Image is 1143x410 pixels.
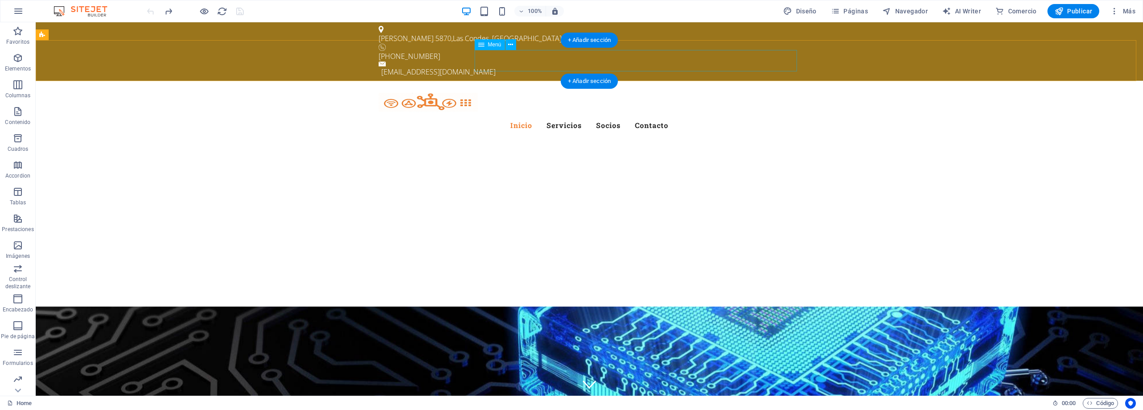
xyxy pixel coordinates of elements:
[1052,398,1076,409] h6: Tiempo de la sesión
[7,398,32,409] a: Haz clic para cancelar la selección y doble clic para abrir páginas
[5,92,31,99] p: Columnas
[561,33,618,48] div: + Añadir sección
[1,333,34,340] p: Pie de página
[8,145,29,153] p: Cuadros
[10,199,26,206] p: Tablas
[163,6,174,17] button: redo
[1047,4,1100,18] button: Publicar
[488,42,501,47] span: Menú
[528,6,542,17] h6: 100%
[217,6,227,17] button: reload
[1106,4,1139,18] button: Más
[827,4,872,18] button: Páginas
[879,4,931,18] button: Navegador
[217,6,227,17] i: Volver a cargar página
[551,7,559,15] i: Al redimensionar, ajustar el nivel de zoom automáticamente para ajustarse al dispositivo elegido.
[5,65,31,72] p: Elementos
[1062,398,1076,409] span: 00 00
[939,4,984,18] button: AI Writer
[163,6,174,17] i: Rehacer: Añadir elemento (Ctrl+Y, ⌘+Y)
[3,306,33,313] p: Encabezado
[992,4,1040,18] button: Comercio
[1110,7,1135,16] span: Más
[5,172,30,179] p: Accordion
[882,7,928,16] span: Navegador
[831,7,868,16] span: Páginas
[1083,398,1118,409] button: Código
[1087,398,1114,409] span: Código
[1068,400,1069,406] span: :
[783,7,817,16] span: Diseño
[2,226,33,233] p: Prestaciones
[780,4,820,18] button: Diseño
[1125,398,1136,409] button: Usercentrics
[995,7,1037,16] span: Comercio
[514,6,546,17] button: 100%
[561,74,618,89] div: + Añadir sección
[1055,7,1093,16] span: Publicar
[942,7,981,16] span: AI Writer
[3,360,33,367] p: Formularios
[6,253,30,260] p: Imágenes
[6,38,29,46] p: Favoritos
[780,4,820,18] div: Diseño (Ctrl+Alt+Y)
[5,119,30,126] p: Contenido
[199,6,209,17] button: Haz clic para salir del modo de previsualización y seguir editando
[51,6,118,17] img: Editor Logo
